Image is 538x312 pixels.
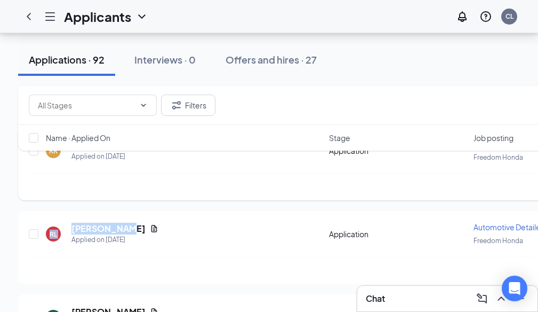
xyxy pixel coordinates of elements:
[170,99,183,112] svg: Filter
[473,132,513,143] span: Job posting
[473,290,491,307] button: ComposeMessage
[29,53,105,66] div: Applications · 92
[456,10,469,23] svg: Notifications
[329,132,350,143] span: Stage
[505,12,513,21] div: CL
[366,293,385,305] h3: Chat
[38,99,135,111] input: All Stages
[150,224,158,233] svg: Document
[495,292,508,305] svg: ChevronUp
[134,53,196,66] div: Interviews · 0
[502,276,527,301] div: Open Intercom Messenger
[22,10,35,23] svg: ChevronLeft
[329,229,467,239] div: Application
[71,223,146,235] h5: [PERSON_NAME]
[50,230,57,239] div: RL
[476,292,488,305] svg: ComposeMessage
[161,95,215,116] button: Filter Filters
[46,132,110,143] span: Name · Applied On
[64,7,131,26] h1: Applicants
[44,10,57,23] svg: Hamburger
[479,10,492,23] svg: QuestionInfo
[135,10,148,23] svg: ChevronDown
[71,235,158,245] div: Applied on [DATE]
[139,101,148,110] svg: ChevronDown
[493,290,510,307] button: ChevronUp
[473,237,523,245] span: Freedom Honda
[226,53,317,66] div: Offers and hires · 27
